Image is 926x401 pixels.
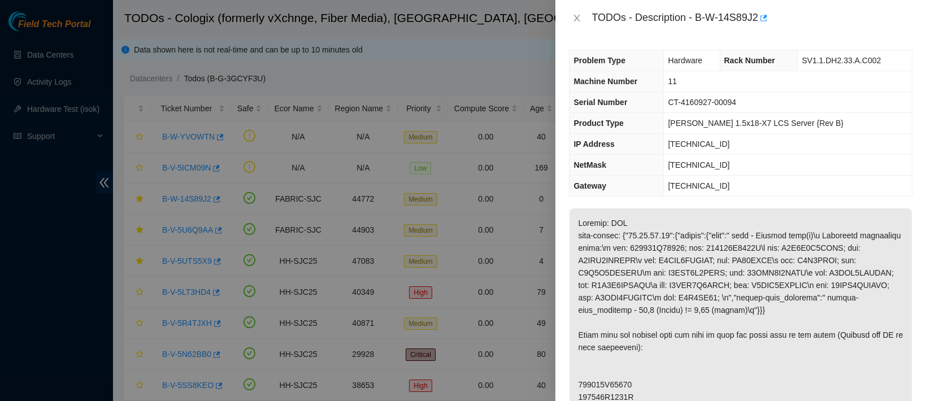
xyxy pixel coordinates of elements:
span: Machine Number [573,77,637,86]
span: Product Type [573,119,623,128]
span: IP Address [573,140,614,149]
span: [PERSON_NAME] 1.5x18-X7 LCS Server {Rev B} [668,119,843,128]
span: Rack Number [724,56,775,65]
span: CT-4160927-00094 [668,98,736,107]
span: close [572,14,581,23]
span: [TECHNICAL_ID] [668,160,729,169]
span: Gateway [573,181,606,190]
span: SV1.1.DH2.33.A.C002 [802,56,881,65]
span: Problem Type [573,56,625,65]
div: TODOs - Description - B-W-14S89J2 [592,9,912,27]
span: Hardware [668,56,702,65]
span: NetMask [573,160,606,169]
button: Close [569,13,585,24]
span: 11 [668,77,677,86]
span: Serial Number [573,98,627,107]
span: [TECHNICAL_ID] [668,140,729,149]
span: [TECHNICAL_ID] [668,181,729,190]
